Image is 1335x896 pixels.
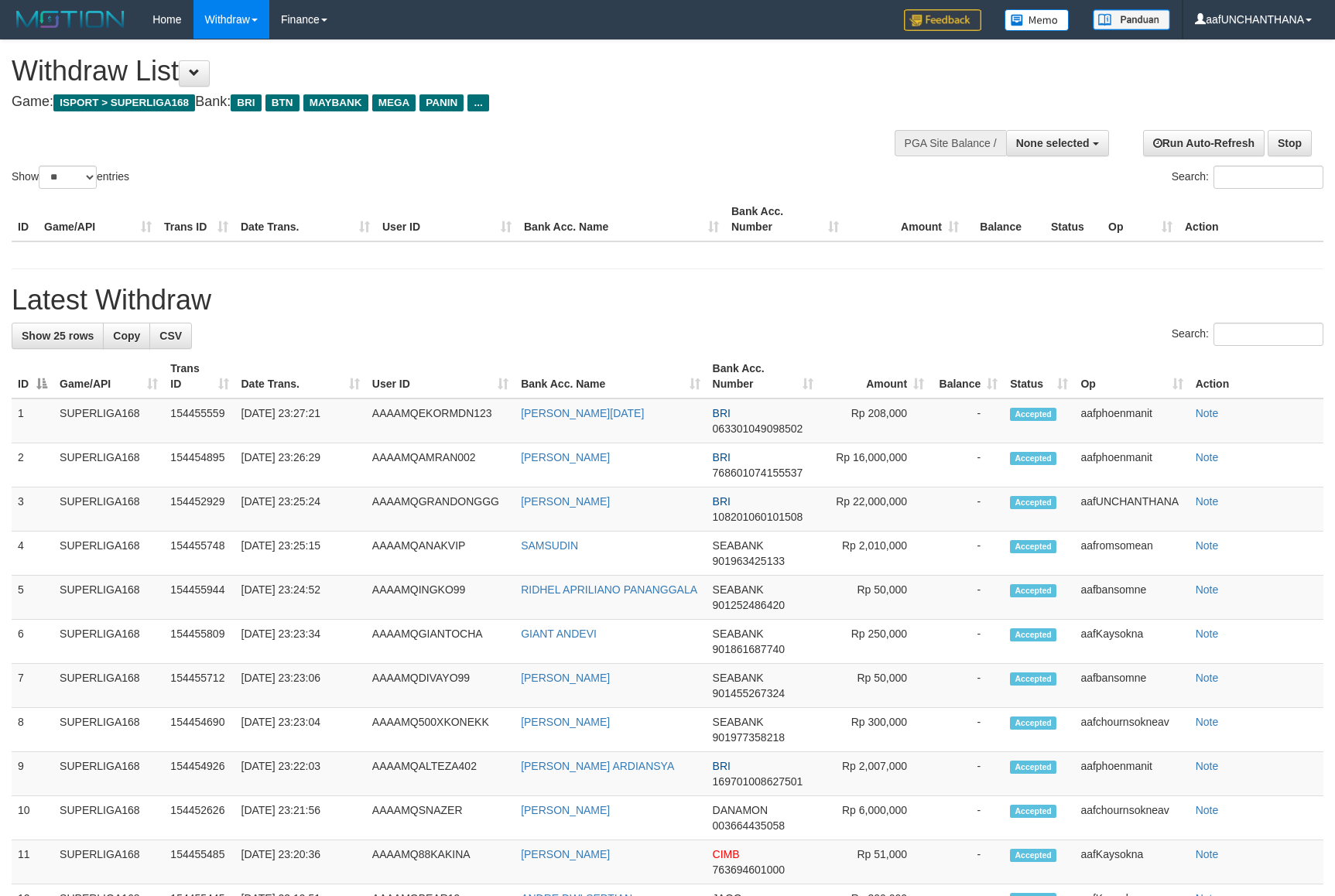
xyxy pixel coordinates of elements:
td: 154455485 [164,840,234,884]
td: 10 [12,796,53,840]
td: SUPERLIGA168 [53,708,164,752]
td: aafUNCHANTHANA [1074,487,1189,532]
td: 8 [12,708,53,752]
button: None selected [1006,130,1109,156]
td: Rp 2,007,000 [820,752,930,796]
td: 154454926 [164,752,234,796]
td: 154452929 [164,487,234,532]
td: AAAAMQGIANTOCHA [366,620,515,664]
label: Search: [1172,166,1323,189]
th: Action [1190,354,1323,398]
td: 154452626 [164,796,234,840]
td: Rp 208,000 [820,398,930,443]
td: 6 [12,620,53,664]
span: Accepted [1010,849,1056,862]
span: Copy 901977358218 to clipboard [713,731,785,744]
th: ID: activate to sort column descending [12,354,53,398]
td: 1 [12,398,53,443]
td: - [930,708,1004,752]
th: Action [1179,197,1323,241]
span: Copy 003664435058 to clipboard [713,819,785,832]
th: Balance: activate to sort column ascending [930,354,1004,398]
th: Game/API [38,197,158,241]
td: Rp 50,000 [820,576,930,620]
td: - [930,576,1004,620]
td: Rp 300,000 [820,708,930,752]
td: 2 [12,443,53,487]
th: User ID [376,197,518,241]
td: aafphoenmanit [1074,443,1189,487]
a: RIDHEL APRILIANO PANANGGALA [521,583,697,596]
th: Amount: activate to sort column ascending [820,354,930,398]
td: 3 [12,487,53,532]
td: AAAAMQALTEZA402 [366,752,515,796]
a: Note [1196,672,1219,684]
td: [DATE] 23:20:36 [235,840,366,884]
td: 154454690 [164,708,234,752]
span: BRI [713,760,731,772]
span: Accepted [1010,452,1056,465]
td: aafKaysokna [1074,620,1189,664]
span: DANAMON [713,804,768,816]
h1: Latest Withdraw [12,285,1323,316]
span: Accepted [1010,408,1056,421]
span: Copy 901861687740 to clipboard [713,643,785,655]
th: Amount [845,197,965,241]
img: panduan.png [1093,9,1170,30]
span: BRI [713,407,731,419]
a: Run Auto-Refresh [1143,130,1265,156]
td: aafbansomne [1074,576,1189,620]
span: SEABANK [713,716,764,728]
span: Accepted [1010,805,1056,818]
a: Note [1196,539,1219,552]
td: [DATE] 23:21:56 [235,796,366,840]
span: SEABANK [713,539,764,552]
td: [DATE] 23:24:52 [235,576,366,620]
a: Note [1196,495,1219,508]
td: 4 [12,532,53,576]
span: PANIN [419,94,464,111]
span: ISPORT > SUPERLIGA168 [53,94,195,111]
td: SUPERLIGA168 [53,664,164,708]
div: PGA Site Balance / [895,130,1006,156]
th: Bank Acc. Number [725,197,845,241]
span: SEABANK [713,628,764,640]
td: Rp 6,000,000 [820,796,930,840]
td: [DATE] 23:26:29 [235,443,366,487]
td: - [930,398,1004,443]
th: Balance [965,197,1045,241]
td: 154455712 [164,664,234,708]
th: Trans ID [158,197,234,241]
span: Copy 763694601000 to clipboard [713,864,785,876]
th: Trans ID: activate to sort column ascending [164,354,234,398]
span: Copy 768601074155537 to clipboard [713,467,803,479]
td: [DATE] 23:25:15 [235,532,366,576]
td: 154455748 [164,532,234,576]
span: Copy 108201060101508 to clipboard [713,511,803,523]
span: Copy 901252486420 to clipboard [713,599,785,611]
td: - [930,443,1004,487]
th: Op: activate to sort column ascending [1074,354,1189,398]
span: MAYBANK [303,94,368,111]
td: Rp 50,000 [820,664,930,708]
label: Search: [1172,323,1323,346]
td: 154455809 [164,620,234,664]
span: ... [467,94,488,111]
td: [DATE] 23:23:04 [235,708,366,752]
span: SEABANK [713,583,764,596]
a: [PERSON_NAME][DATE] [521,407,644,419]
a: [PERSON_NAME] ARDIANSYA [521,760,674,772]
th: Bank Acc. Number: activate to sort column ascending [707,354,820,398]
a: Note [1196,804,1219,816]
a: Note [1196,760,1219,772]
th: Date Trans. [234,197,376,241]
h1: Withdraw List [12,56,875,87]
td: [DATE] 23:22:03 [235,752,366,796]
h4: Game: Bank: [12,94,875,110]
a: [PERSON_NAME] [521,804,610,816]
td: aafphoenmanit [1074,752,1189,796]
td: - [930,664,1004,708]
a: [PERSON_NAME] [521,495,610,508]
a: [PERSON_NAME] [521,848,610,860]
td: Rp 16,000,000 [820,443,930,487]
